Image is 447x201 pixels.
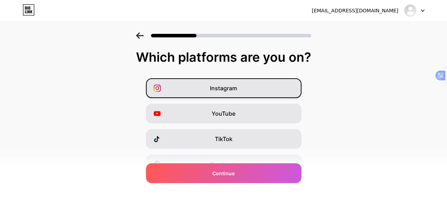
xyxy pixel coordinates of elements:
[215,135,233,143] span: TikTok
[312,7,398,14] div: [EMAIL_ADDRESS][DOMAIN_NAME]
[210,160,237,169] span: Facebook
[210,84,237,92] span: Instagram
[211,185,236,194] span: Twitter/X
[212,109,235,118] span: YouTube
[7,50,440,64] div: Which platforms are you on?
[212,170,235,177] span: Continue
[404,4,417,17] img: samsunginteriorfilm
